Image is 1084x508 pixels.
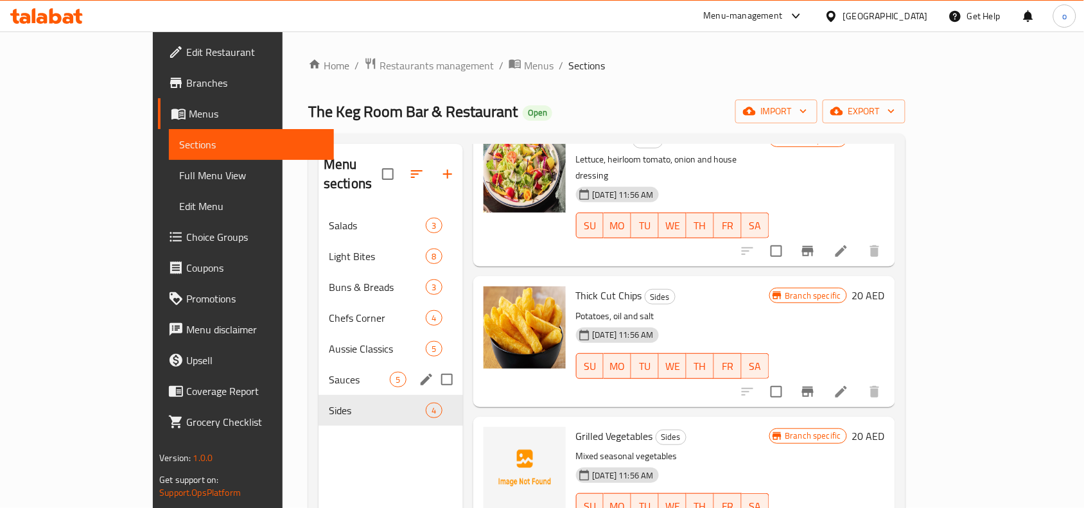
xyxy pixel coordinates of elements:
[401,159,432,189] span: Sort sections
[186,75,324,91] span: Branches
[576,152,769,184] p: Lettuce, heirloom tomato, onion and house dressing
[686,213,714,238] button: TH
[426,310,442,326] div: items
[186,414,324,430] span: Grocery Checklist
[664,357,681,376] span: WE
[319,364,462,395] div: Sauces5edit
[354,58,359,73] li: /
[169,191,334,222] a: Edit Menu
[324,155,381,193] h2: Menu sections
[186,383,324,399] span: Coverage Report
[169,129,334,160] a: Sections
[186,229,324,245] span: Choice Groups
[193,450,213,466] span: 1.0.0
[859,236,890,267] button: delete
[576,286,642,305] span: Thick Cut Chips
[426,405,441,417] span: 4
[319,302,462,333] div: Chefs Corner4
[426,250,441,263] span: 8
[426,281,441,293] span: 3
[426,343,441,355] span: 5
[636,357,654,376] span: TU
[319,395,462,426] div: Sides4
[426,403,442,418] div: items
[747,216,764,235] span: SA
[432,159,463,189] button: Add section
[834,243,849,259] a: Edit menu item
[780,290,846,302] span: Branch specific
[742,353,769,379] button: SA
[426,218,442,233] div: items
[582,216,599,235] span: SU
[631,353,659,379] button: TU
[524,58,554,73] span: Menus
[158,407,334,437] a: Grocery Checklist
[852,427,885,445] h6: 20 AED
[576,426,653,446] span: Grilled Vegetables
[179,137,324,152] span: Sections
[719,357,737,376] span: FR
[186,260,324,276] span: Coupons
[189,106,324,121] span: Menus
[833,103,895,119] span: export
[714,213,742,238] button: FR
[186,353,324,368] span: Upsell
[169,160,334,191] a: Full Menu View
[559,58,563,73] li: /
[636,216,654,235] span: TU
[664,216,681,235] span: WE
[823,100,905,123] button: export
[843,9,928,23] div: [GEOGRAPHIC_DATA]
[329,310,426,326] div: Chefs Corner
[645,289,676,304] div: Sides
[390,374,405,386] span: 5
[158,222,334,252] a: Choice Groups
[426,249,442,264] div: items
[588,189,659,201] span: [DATE] 11:56 AM
[576,353,604,379] button: SU
[686,353,714,379] button: TH
[509,57,554,74] a: Menus
[859,376,890,407] button: delete
[319,272,462,302] div: Buns & Breads3
[568,58,605,73] span: Sections
[319,205,462,431] nav: Menu sections
[604,213,631,238] button: MO
[329,218,426,233] div: Salads
[158,67,334,98] a: Branches
[186,322,324,337] span: Menu disclaimer
[484,286,566,369] img: Thick Cut Chips
[609,357,626,376] span: MO
[780,430,846,442] span: Branch specific
[747,357,764,376] span: SA
[852,286,885,304] h6: 20 AED
[329,279,426,295] span: Buns & Breads
[426,279,442,295] div: items
[319,210,462,241] div: Salads3
[631,213,659,238] button: TU
[159,471,218,488] span: Get support on:
[792,236,823,267] button: Branch-specific-item
[576,448,769,464] p: Mixed seasonal vegetables
[735,100,817,123] button: import
[158,376,334,407] a: Coverage Report
[158,314,334,345] a: Menu disclaimer
[742,213,769,238] button: SA
[329,403,426,418] span: Sides
[179,198,324,214] span: Edit Menu
[158,283,334,314] a: Promotions
[656,430,686,444] span: Sides
[576,213,604,238] button: SU
[159,450,191,466] span: Version:
[604,353,631,379] button: MO
[704,8,783,24] div: Menu-management
[692,357,709,376] span: TH
[329,372,390,387] span: Sauces
[158,37,334,67] a: Edit Restaurant
[523,107,552,118] span: Open
[179,168,324,183] span: Full Menu View
[417,370,436,389] button: edit
[158,345,334,376] a: Upsell
[374,161,401,188] span: Select all sections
